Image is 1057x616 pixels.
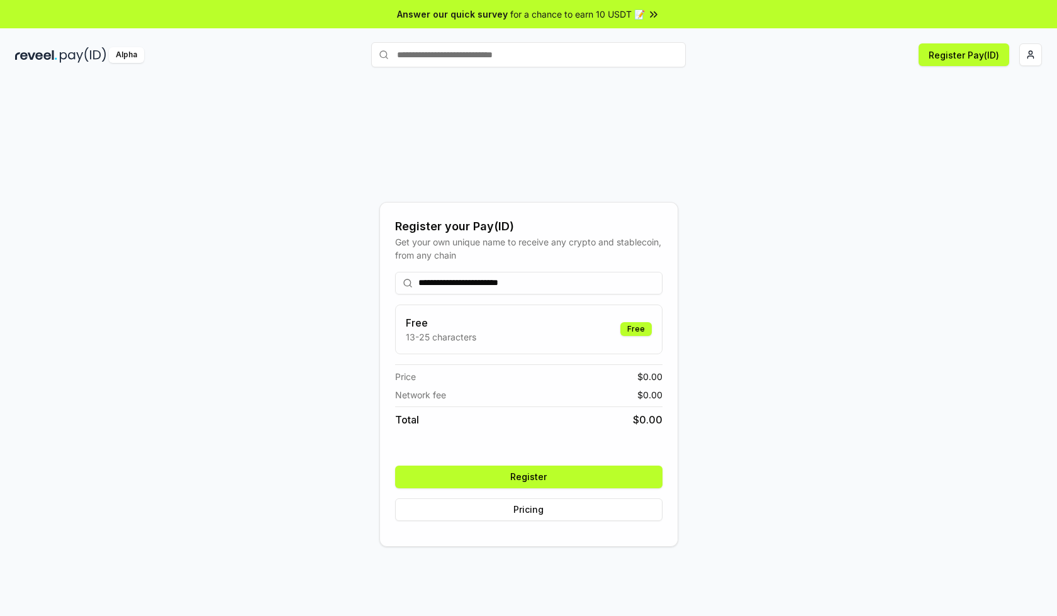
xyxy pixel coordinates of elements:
button: Register Pay(ID) [919,43,1009,66]
span: Total [395,412,419,427]
h3: Free [406,315,476,330]
div: Free [620,322,652,336]
span: $ 0.00 [633,412,663,427]
span: Answer our quick survey [397,8,508,21]
span: $ 0.00 [637,388,663,401]
button: Pricing [395,498,663,521]
img: pay_id [60,47,106,63]
span: $ 0.00 [637,370,663,383]
span: Price [395,370,416,383]
div: Get your own unique name to receive any crypto and stablecoin, from any chain [395,235,663,262]
div: Alpha [109,47,144,63]
p: 13-25 characters [406,330,476,344]
span: Network fee [395,388,446,401]
div: Register your Pay(ID) [395,218,663,235]
button: Register [395,466,663,488]
span: for a chance to earn 10 USDT 📝 [510,8,645,21]
img: reveel_dark [15,47,57,63]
